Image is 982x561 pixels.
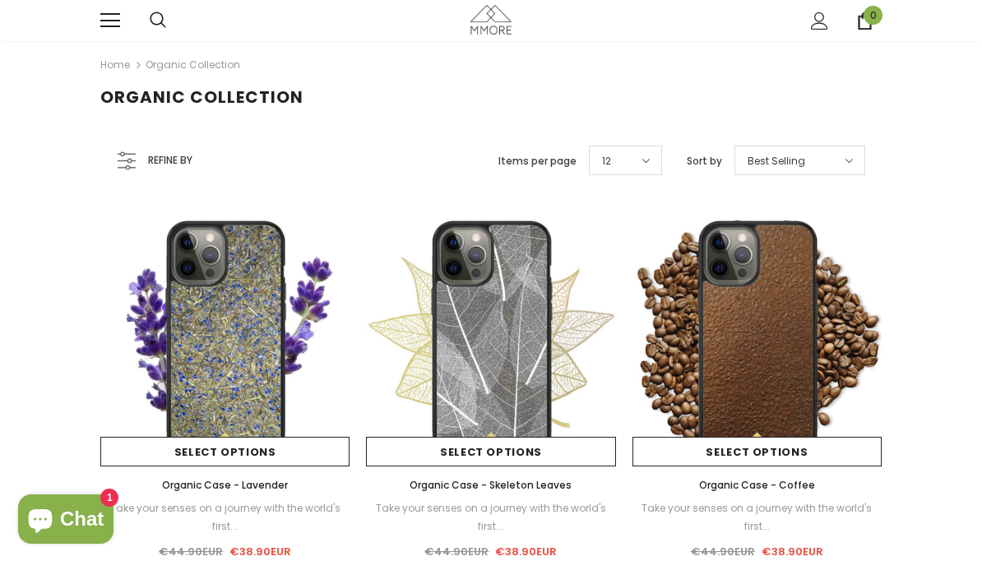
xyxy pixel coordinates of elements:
inbox-online-store-chat: Shopify online store chat [13,494,118,548]
div: Take your senses on a journey with the world's first... [632,499,882,535]
label: Sort by [687,153,722,169]
span: Refine by [148,151,192,169]
span: €44.90EUR [424,544,489,559]
span: Organic Case - Skeleton Leaves [410,478,572,492]
span: €44.90EUR [691,544,755,559]
span: Best Selling [748,153,805,169]
div: Take your senses on a journey with the world's first... [366,499,615,535]
span: Organic Case - Coffee [699,478,815,492]
span: 0 [864,6,882,25]
span: €38.90EUR [495,544,557,559]
a: Select options [366,437,615,466]
span: €38.90EUR [762,544,823,559]
span: €38.90EUR [229,544,291,559]
a: Organic Collection [146,58,240,72]
img: MMORE Cases [470,5,512,34]
a: Organic Case - Skeleton Leaves [366,476,615,494]
span: €44.90EUR [159,544,223,559]
span: Organic Collection [100,86,303,109]
span: 12 [602,153,611,169]
a: Select options [632,437,882,466]
a: Home [100,55,130,75]
a: Organic Case - Coffee [632,476,882,494]
a: Select options [100,437,350,466]
label: Items per page [498,153,577,169]
a: 0 [856,12,873,30]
